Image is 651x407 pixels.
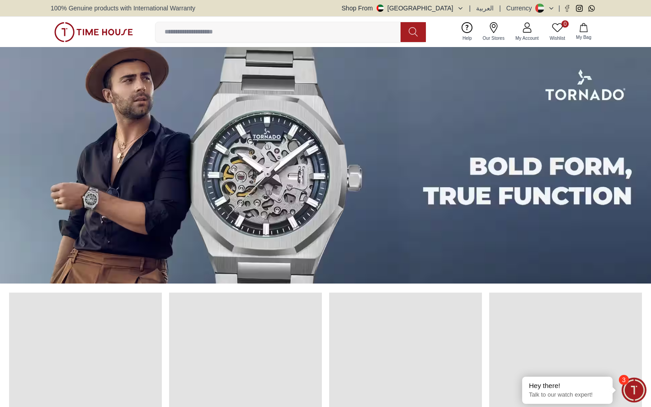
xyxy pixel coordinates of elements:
span: | [469,4,471,13]
a: Whatsapp [588,5,595,12]
span: | [499,4,501,13]
button: My Bag [571,21,597,43]
div: Hey there! [529,381,606,390]
a: Our Stores [477,20,510,43]
span: 3 [619,375,629,385]
span: 0 [561,20,569,28]
img: United Arab Emirates [377,5,384,12]
span: Our Stores [479,35,508,42]
p: Talk to our watch expert! [529,391,606,399]
span: My Account [512,35,542,42]
div: Currency [506,4,536,13]
span: Help [459,35,476,42]
span: My Bag [572,34,595,41]
img: ... [54,22,133,42]
div: Chat Widget [622,378,646,402]
a: Facebook [564,5,571,12]
span: | [558,4,560,13]
span: Wishlist [546,35,569,42]
a: Instagram [576,5,583,12]
a: Help [457,20,477,43]
button: العربية [476,4,494,13]
a: 0Wishlist [544,20,571,43]
span: 100% Genuine products with International Warranty [51,4,195,13]
button: Shop From[GEOGRAPHIC_DATA] [342,4,464,13]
